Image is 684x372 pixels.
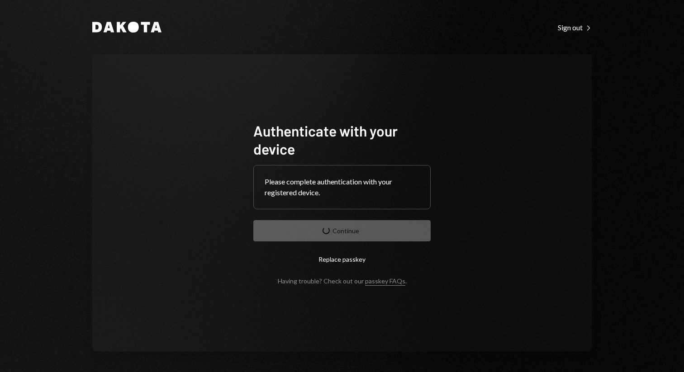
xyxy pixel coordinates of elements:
button: Replace passkey [253,249,431,270]
div: Sign out [558,23,592,32]
a: Sign out [558,22,592,32]
h1: Authenticate with your device [253,122,431,158]
div: Please complete authentication with your registered device. [265,176,419,198]
div: Having trouble? Check out our . [278,277,407,285]
a: passkey FAQs [365,277,405,286]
